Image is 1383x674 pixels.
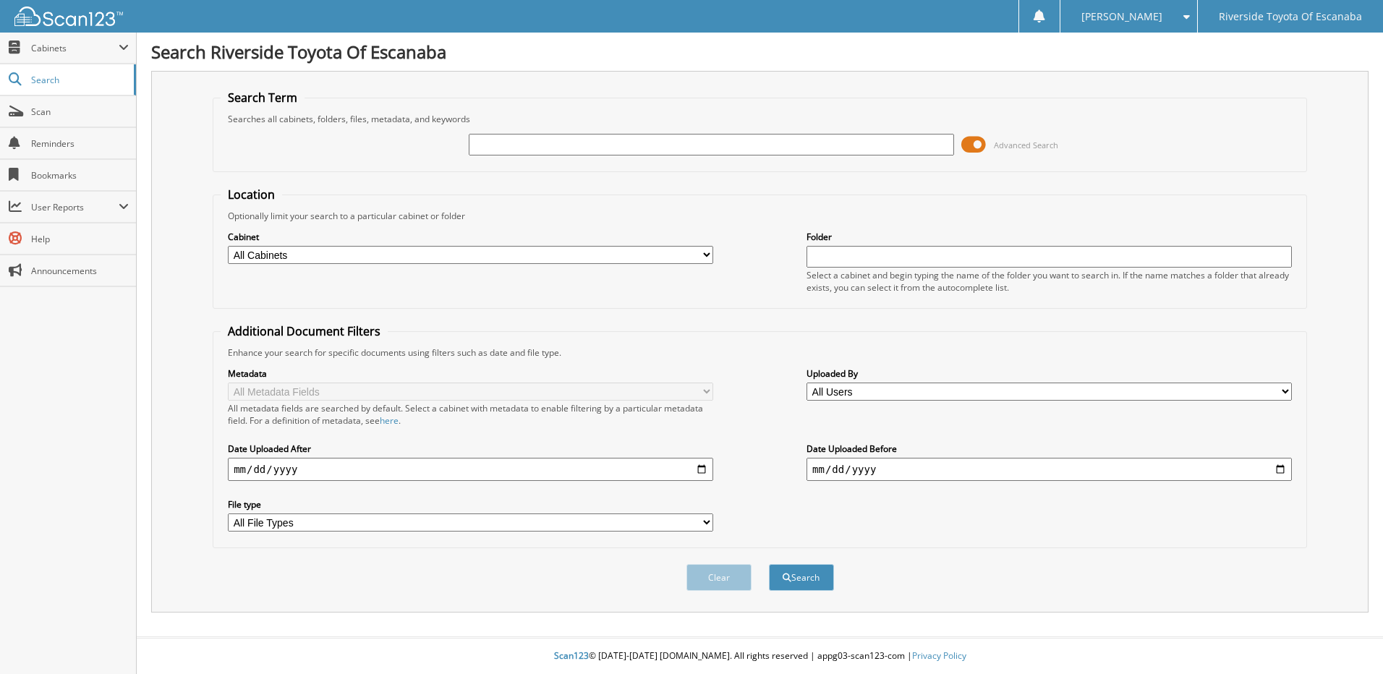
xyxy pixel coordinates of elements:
[686,564,752,591] button: Clear
[221,323,388,339] legend: Additional Document Filters
[807,269,1292,294] div: Select a cabinet and begin typing the name of the folder you want to search in. If the name match...
[221,210,1299,222] div: Optionally limit your search to a particular cabinet or folder
[221,346,1299,359] div: Enhance your search for specific documents using filters such as date and file type.
[769,564,834,591] button: Search
[228,443,713,455] label: Date Uploaded After
[912,649,966,662] a: Privacy Policy
[228,498,713,511] label: File type
[221,113,1299,125] div: Searches all cabinets, folders, files, metadata, and keywords
[380,414,399,427] a: here
[228,402,713,427] div: All metadata fields are searched by default. Select a cabinet with metadata to enable filtering b...
[807,443,1292,455] label: Date Uploaded Before
[31,74,127,86] span: Search
[221,90,305,106] legend: Search Term
[31,169,129,182] span: Bookmarks
[31,137,129,150] span: Reminders
[151,40,1369,64] h1: Search Riverside Toyota Of Escanaba
[31,42,119,54] span: Cabinets
[31,106,129,118] span: Scan
[228,231,713,243] label: Cabinet
[554,649,589,662] span: Scan123
[14,7,123,26] img: scan123-logo-white.svg
[807,458,1292,481] input: end
[228,367,713,380] label: Metadata
[807,231,1292,243] label: Folder
[1219,12,1362,21] span: Riverside Toyota Of Escanaba
[807,367,1292,380] label: Uploaded By
[31,233,129,245] span: Help
[1081,12,1162,21] span: [PERSON_NAME]
[137,639,1383,674] div: © [DATE]-[DATE] [DOMAIN_NAME]. All rights reserved | appg03-scan123-com |
[221,187,282,202] legend: Location
[994,140,1058,150] span: Advanced Search
[31,201,119,213] span: User Reports
[31,265,129,277] span: Announcements
[228,458,713,481] input: start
